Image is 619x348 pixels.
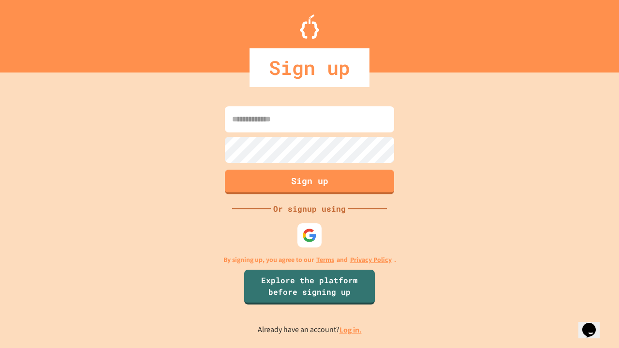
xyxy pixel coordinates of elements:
[271,203,348,215] div: Or signup using
[302,228,317,243] img: google-icon.svg
[223,255,396,265] p: By signing up, you agree to our and .
[244,270,375,304] a: Explore the platform before signing up
[258,324,362,336] p: Already have an account?
[350,255,392,265] a: Privacy Policy
[339,325,362,335] a: Log in.
[316,255,334,265] a: Terms
[300,14,319,39] img: Logo.svg
[250,48,369,87] div: Sign up
[578,309,609,338] iframe: chat widget
[225,170,394,194] button: Sign up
